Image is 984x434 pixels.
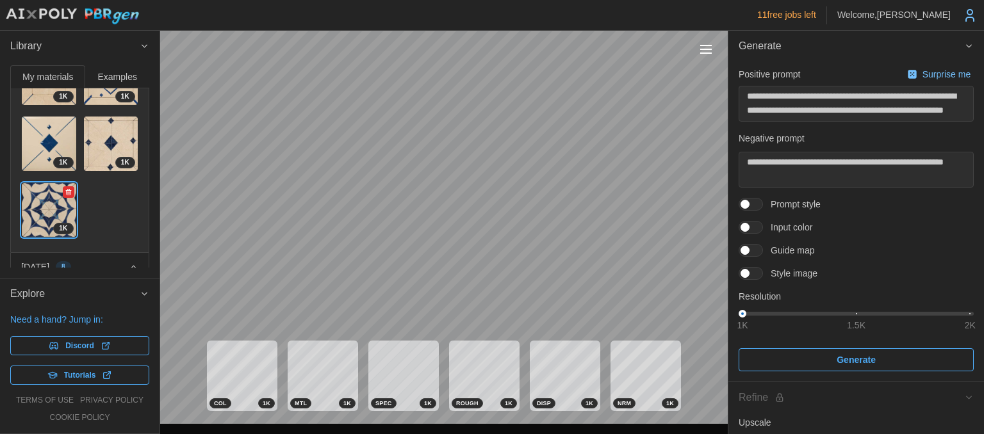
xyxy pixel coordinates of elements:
[904,65,974,83] button: Surprise me
[375,399,392,408] span: SPEC
[739,290,974,303] p: Resolution
[763,221,812,234] span: Input color
[763,267,817,280] span: Style image
[739,348,974,371] button: Generate
[739,68,800,81] p: Positive prompt
[728,382,984,414] button: Refine
[59,157,67,168] span: 1 K
[763,244,814,257] span: Guide map
[11,253,149,281] button: [DATE]8
[10,278,140,310] span: Explore
[21,261,49,273] p: [DATE]
[59,92,67,102] span: 1 K
[343,399,351,408] span: 1 K
[121,157,129,168] span: 1 K
[5,8,140,25] img: AIxPoly PBRgen
[49,412,110,423] a: cookie policy
[16,395,74,406] a: terms of use
[456,399,479,408] span: ROUGH
[10,313,149,326] p: Need a hand? Jump in:
[83,116,139,172] a: KzJfHxVQ2Fy5ksDCabWL1K
[739,132,974,145] p: Negative prompt
[22,117,76,171] img: ByBu1ROevDLnQHkondmC
[837,349,876,371] span: Generate
[837,8,951,21] p: Welcome, [PERSON_NAME]
[21,182,77,238] a: upuG3aVRmB32fioJcWWh1K
[537,399,551,408] span: DISP
[728,31,984,62] button: Generate
[80,395,143,406] a: privacy policy
[263,399,270,408] span: 1 K
[11,47,149,252] div: [DATE]5
[214,399,227,408] span: COL
[84,117,138,171] img: KzJfHxVQ2Fy5ksDCabWL
[922,68,973,81] p: Surprise me
[22,72,73,81] span: My materials
[505,399,512,408] span: 1 K
[763,198,821,211] span: Prompt style
[739,416,974,429] p: Upscale
[697,40,715,58] button: Toggle viewport controls
[22,183,76,237] img: upuG3aVRmB32fioJcWWh
[98,72,137,81] span: Examples
[10,31,140,62] span: Library
[586,399,593,408] span: 1 K
[424,399,432,408] span: 1 K
[739,390,964,406] div: Refine
[728,62,984,382] div: Generate
[295,399,307,408] span: MTL
[59,223,67,234] span: 1 K
[121,92,129,102] span: 1 K
[21,116,77,172] a: ByBu1ROevDLnQHkondmC1K
[65,337,94,355] span: Discord
[10,366,149,385] a: Tutorials
[61,262,65,272] span: 8
[666,399,674,408] span: 1 K
[757,8,816,21] p: 11 free jobs left
[10,336,149,355] a: Discord
[618,399,631,408] span: NRM
[739,31,964,62] span: Generate
[64,366,96,384] span: Tutorials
